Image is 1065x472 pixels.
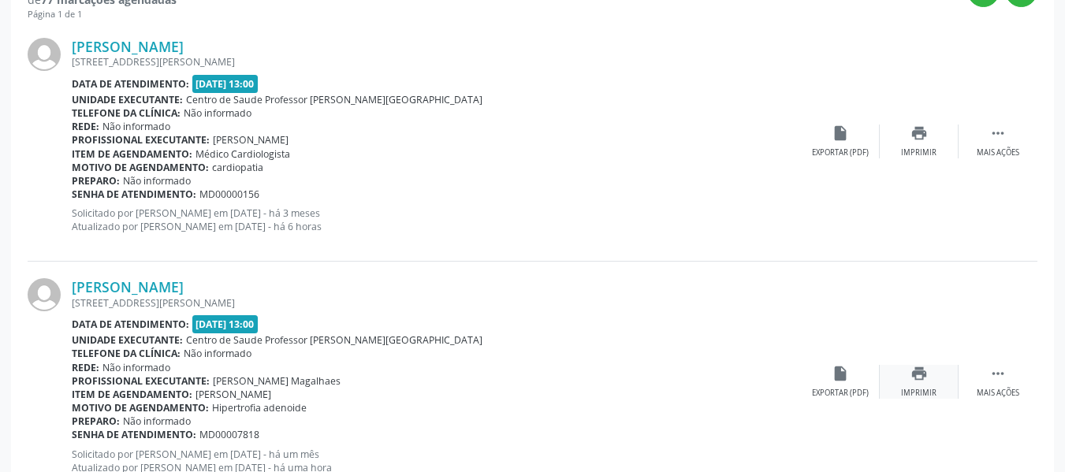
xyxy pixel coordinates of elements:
[123,174,191,188] span: Não informado
[72,414,120,428] b: Preparo:
[989,125,1007,142] i: 
[72,38,184,55] a: [PERSON_NAME]
[28,278,61,311] img: img
[72,77,189,91] b: Data de atendimento:
[72,401,209,414] b: Motivo de agendamento:
[910,365,928,382] i: print
[72,278,184,295] a: [PERSON_NAME]
[28,38,61,71] img: img
[72,347,181,360] b: Telefone da clínica:
[28,8,177,21] div: Página 1 de 1
[192,315,259,333] span: [DATE] 13:00
[184,106,251,120] span: Não informado
[72,174,120,188] b: Preparo:
[72,55,801,69] div: [STREET_ADDRESS][PERSON_NAME]
[184,347,251,360] span: Não informado
[192,75,259,93] span: [DATE] 13:00
[989,365,1007,382] i: 
[72,106,181,120] b: Telefone da clínica:
[123,414,191,428] span: Não informado
[72,296,801,310] div: [STREET_ADDRESS][PERSON_NAME]
[977,388,1019,399] div: Mais ações
[72,318,189,331] b: Data de atendimento:
[812,388,869,399] div: Exportar (PDF)
[199,188,259,201] span: MD00000156
[186,333,482,347] span: Centro de Saude Professor [PERSON_NAME][GEOGRAPHIC_DATA]
[832,365,849,382] i: insert_drive_file
[977,147,1019,158] div: Mais ações
[72,374,210,388] b: Profissional executante:
[910,125,928,142] i: print
[72,428,196,441] b: Senha de atendimento:
[72,133,210,147] b: Profissional executante:
[901,147,937,158] div: Imprimir
[901,388,937,399] div: Imprimir
[72,333,183,347] b: Unidade executante:
[213,133,289,147] span: [PERSON_NAME]
[72,93,183,106] b: Unidade executante:
[72,161,209,174] b: Motivo de agendamento:
[102,361,170,374] span: Não informado
[72,147,192,161] b: Item de agendamento:
[72,206,801,233] p: Solicitado por [PERSON_NAME] em [DATE] - há 3 meses Atualizado por [PERSON_NAME] em [DATE] - há 6...
[72,361,99,374] b: Rede:
[72,188,196,201] b: Senha de atendimento:
[199,428,259,441] span: MD00007818
[72,388,192,401] b: Item de agendamento:
[213,374,341,388] span: [PERSON_NAME] Magalhaes
[212,161,263,174] span: cardiopatia
[102,120,170,133] span: Não informado
[195,147,290,161] span: Médico Cardiologista
[832,125,849,142] i: insert_drive_file
[812,147,869,158] div: Exportar (PDF)
[72,120,99,133] b: Rede:
[195,388,271,401] span: [PERSON_NAME]
[186,93,482,106] span: Centro de Saude Professor [PERSON_NAME][GEOGRAPHIC_DATA]
[212,401,307,414] span: Hipertrofia adenoide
